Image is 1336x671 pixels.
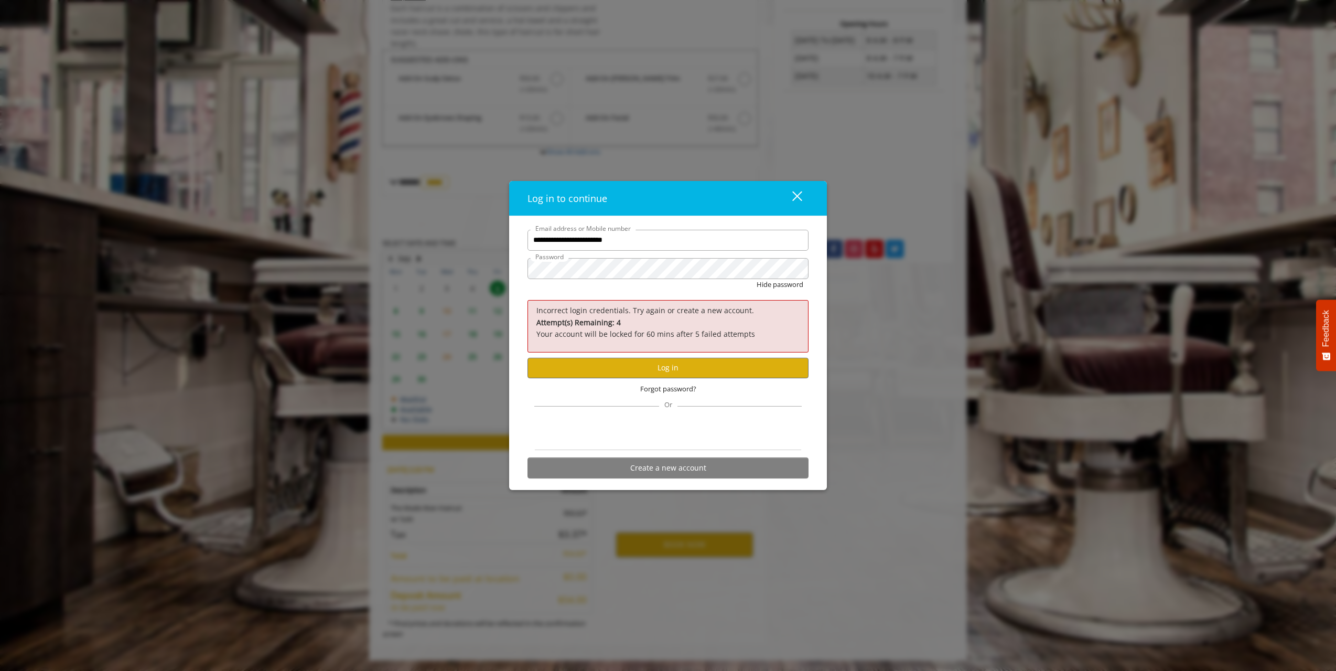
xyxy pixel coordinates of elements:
label: Password [530,251,569,261]
button: close dialog [773,187,809,209]
iframe: Sign in with Google Button [615,420,721,443]
button: Hide password [757,279,803,290]
input: Email address or Mobile number [527,229,809,250]
label: Email address or Mobile number [530,223,636,233]
button: Create a new account [527,457,809,478]
input: Password [527,258,809,279]
span: Forgot password? [640,384,696,395]
span: Incorrect login credentials. Try again or create a new account. [536,305,754,315]
span: Or [659,400,677,409]
button: Feedback - Show survey [1316,300,1336,371]
b: Attempt(s) Remaining: 4 [536,317,621,327]
span: Feedback [1321,310,1331,347]
p: Your account will be locked for 60 mins after 5 failed attempts [536,317,800,340]
span: Log in to continue [527,191,607,204]
div: close dialog [780,190,801,206]
button: Log in [527,357,809,378]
